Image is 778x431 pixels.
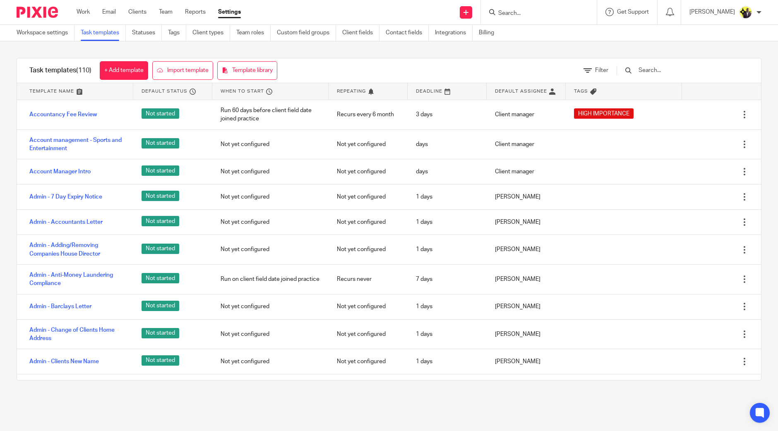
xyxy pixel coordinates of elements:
[212,239,329,260] div: Not yet configured
[142,165,179,176] span: Not started
[29,357,99,366] a: Admin - Clients New Name
[29,193,102,201] a: Admin - 7 Day Expiry Notice
[578,110,629,118] span: HIGH IMPORTANCE
[329,296,408,317] div: Not yet configured
[329,269,408,290] div: Recurs never
[574,88,588,95] span: Tags
[212,100,329,129] div: Run 60 days before client field date joined practice
[408,239,487,260] div: 1 days
[408,296,487,317] div: 1 days
[142,301,179,311] span: Not started
[487,239,566,260] div: [PERSON_NAME]
[29,136,125,153] a: Account management - Sports and Entertainment
[595,67,608,73] span: Filter
[142,108,179,119] span: Not started
[487,269,566,290] div: [PERSON_NAME]
[739,6,752,19] img: Yemi-Starbridge.jpg
[128,8,146,16] a: Clients
[408,269,487,290] div: 7 days
[329,104,408,125] div: Recurs every 6 month
[17,7,58,18] img: Pixie
[221,88,264,95] span: When to start
[212,161,329,182] div: Not yet configured
[29,168,91,176] a: Account Manager Intro
[142,216,179,226] span: Not started
[487,212,566,232] div: [PERSON_NAME]
[495,88,547,95] span: Default assignee
[329,324,408,345] div: Not yet configured
[487,187,566,207] div: [PERSON_NAME]
[487,296,566,317] div: [PERSON_NAME]
[212,296,329,317] div: Not yet configured
[479,25,500,41] a: Billing
[487,134,566,155] div: Client manager
[689,8,735,16] p: [PERSON_NAME]
[408,104,487,125] div: 3 days
[29,88,74,95] span: Template name
[142,88,187,95] span: Default status
[236,25,271,41] a: Team roles
[212,324,329,345] div: Not yet configured
[142,328,179,338] span: Not started
[159,8,173,16] a: Team
[212,212,329,232] div: Not yet configured
[386,25,429,41] a: Contact fields
[329,187,408,207] div: Not yet configured
[329,161,408,182] div: Not yet configured
[329,134,408,155] div: Not yet configured
[487,104,566,125] div: Client manager
[185,8,206,16] a: Reports
[212,351,329,372] div: Not yet configured
[29,110,97,119] a: Accountancy Fee Review
[142,355,179,366] span: Not started
[217,61,277,80] a: Template library
[152,61,213,80] a: Import template
[487,376,566,397] div: [PERSON_NAME]
[638,66,734,75] input: Search...
[29,218,103,226] a: Admin - Accountants Letter
[329,351,408,372] div: Not yet configured
[408,351,487,372] div: 1 days
[81,25,126,41] a: Task templates
[102,8,116,16] a: Email
[408,324,487,345] div: 1 days
[416,88,442,95] span: Deadline
[142,273,179,283] span: Not started
[212,187,329,207] div: Not yet configured
[408,187,487,207] div: 1 days
[487,351,566,372] div: [PERSON_NAME]
[29,271,125,288] a: Admin - Anti-Money Laundering Compliance
[212,376,329,397] div: Not yet configured
[337,88,366,95] span: Repeating
[342,25,379,41] a: Client fields
[329,212,408,232] div: Not yet configured
[277,25,336,41] a: Custom field groups
[435,25,473,41] a: Integrations
[408,134,487,155] div: days
[142,191,179,201] span: Not started
[218,8,241,16] a: Settings
[29,302,91,311] a: Admin - Barclays Letter
[329,239,408,260] div: Not yet configured
[192,25,230,41] a: Client types
[329,376,408,397] div: Not yet configured
[17,25,74,41] a: Workspace settings
[77,8,90,16] a: Work
[617,9,649,15] span: Get Support
[76,67,91,74] span: (110)
[408,161,487,182] div: days
[132,25,162,41] a: Statuses
[212,134,329,155] div: Not yet configured
[487,324,566,345] div: [PERSON_NAME]
[142,138,179,148] span: Not started
[408,376,487,397] div: 1 days
[100,61,148,80] a: + Add template
[487,161,566,182] div: Client manager
[168,25,186,41] a: Tags
[29,326,125,343] a: Admin - Change of Clients Home Address
[408,212,487,232] div: 1 days
[29,66,91,75] h1: Task templates
[29,241,125,258] a: Admin - Adding/Removing Companies House Director
[212,269,329,290] div: Run on client field date joined practice
[142,244,179,254] span: Not started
